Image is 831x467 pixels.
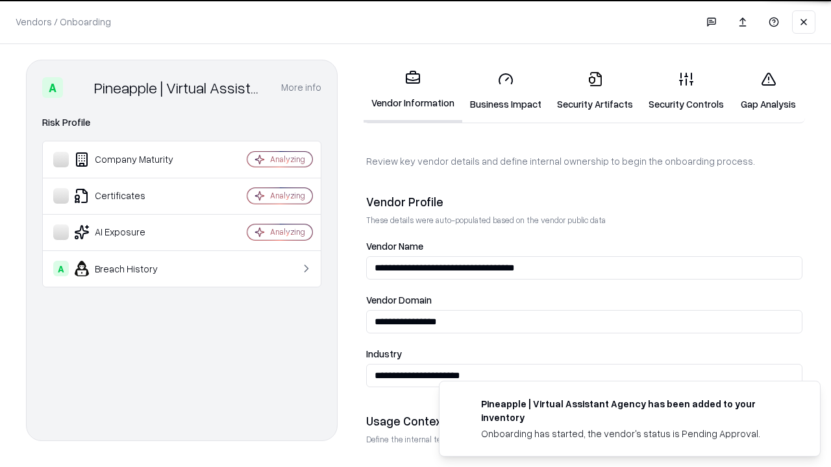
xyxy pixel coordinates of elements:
[366,295,802,305] label: Vendor Domain
[481,397,789,424] div: Pineapple | Virtual Assistant Agency has been added to your inventory
[53,152,208,167] div: Company Maturity
[68,77,89,98] img: Pineapple | Virtual Assistant Agency
[732,61,805,121] a: Gap Analysis
[270,226,305,237] div: Analyzing
[366,241,802,251] label: Vendor Name
[455,397,471,413] img: trypineapple.com
[42,115,321,130] div: Risk Profile
[53,224,208,240] div: AI Exposure
[94,77,266,98] div: Pineapple | Virtual Assistant Agency
[366,413,802,429] div: Usage Context
[42,77,63,98] div: A
[270,190,305,201] div: Analyzing
[366,154,802,168] p: Review key vendor details and define internal ownership to begin the onboarding process.
[462,61,549,121] a: Business Impact
[641,61,732,121] a: Security Controls
[366,215,802,226] p: These details were auto-populated based on the vendor public data
[366,349,802,359] label: Industry
[364,60,462,123] a: Vendor Information
[53,188,208,204] div: Certificates
[366,434,802,445] p: Define the internal team and reason for using this vendor. This helps assess business relevance a...
[549,61,641,121] a: Security Artifacts
[270,154,305,165] div: Analyzing
[53,261,208,276] div: Breach History
[281,76,321,99] button: More info
[366,194,802,210] div: Vendor Profile
[16,15,111,29] p: Vendors / Onboarding
[481,427,789,440] div: Onboarding has started, the vendor's status is Pending Approval.
[53,261,69,276] div: A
